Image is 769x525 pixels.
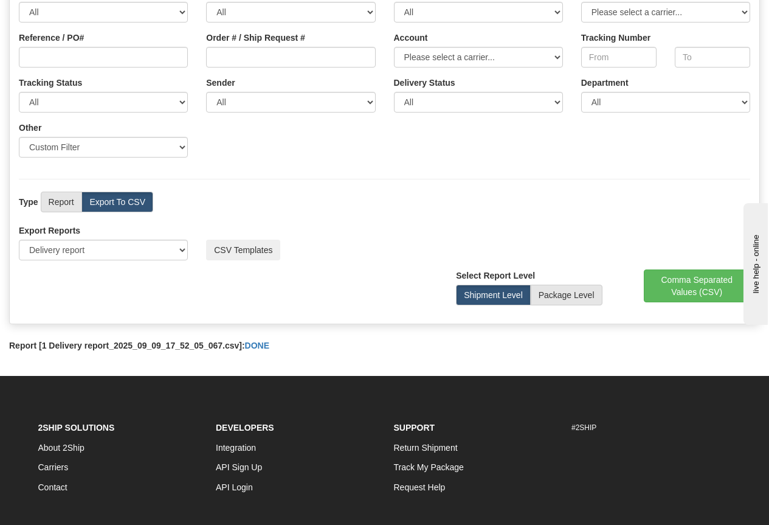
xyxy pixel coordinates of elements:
strong: 2Ship Solutions [38,423,115,433]
a: Carriers [38,462,69,472]
label: Tracking Number [581,32,650,44]
div: live help - online [9,10,112,19]
label: Report [1 Delivery report_2025_09_09_17_52_05_067.csv]: [9,339,269,352]
select: Please ensure data set in report has been RECENTLY tracked from your Shipment History [394,92,563,113]
label: Export Reports [19,224,80,237]
a: Contact [38,482,67,492]
label: Shipment Level [456,285,531,305]
label: Select Report Level [456,269,535,282]
input: From [581,47,657,68]
strong: Developers [216,423,274,433]
strong: Support [394,423,435,433]
h6: #2SHIP [571,424,731,432]
iframe: chat widget [741,200,768,324]
a: DONE [245,341,269,350]
a: Return Shipment [394,443,458,453]
a: Request Help [394,482,446,492]
label: Reference / PO# [19,32,84,44]
label: Type [19,196,38,208]
label: Order # / Ship Request # [206,32,305,44]
a: API Sign Up [216,462,262,472]
label: Report [41,192,82,212]
label: Export To CSV [81,192,153,212]
input: To [675,47,750,68]
label: Account [394,32,428,44]
label: Sender [206,77,235,89]
button: Comma Separated Values (CSV) [644,269,751,302]
label: Department [581,77,629,89]
a: About 2Ship [38,443,84,453]
a: Track My Package [394,462,464,472]
label: Tracking Status [19,77,82,89]
label: Please ensure data set in report has been RECENTLY tracked from your Shipment History [394,77,455,89]
button: CSV Templates [206,240,280,260]
a: API Login [216,482,253,492]
label: Other [19,122,41,134]
label: Package Level [531,285,602,305]
a: Integration [216,443,256,453]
